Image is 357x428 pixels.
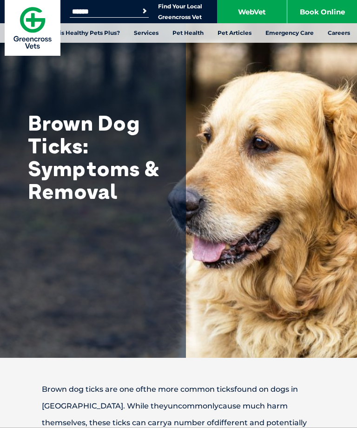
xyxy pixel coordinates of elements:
: Brown dog ticks are one of [42,385,143,394]
a: Services [127,23,165,43]
span: a number of [167,418,214,427]
button: Search [140,7,149,16]
a: Careers [321,23,357,43]
span: uncommonly [168,402,218,410]
a: Pet Health [165,23,211,43]
a: Emergency Care [258,23,321,43]
a: Find Your Local Greencross Vet [158,3,202,21]
a: Pet Articles [211,23,258,43]
h1: Brown Dog Ticks: Symptoms & Removal [28,112,177,203]
a: What is Healthy Pets Plus? [35,23,127,43]
span: the more common ticks [143,385,234,394]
